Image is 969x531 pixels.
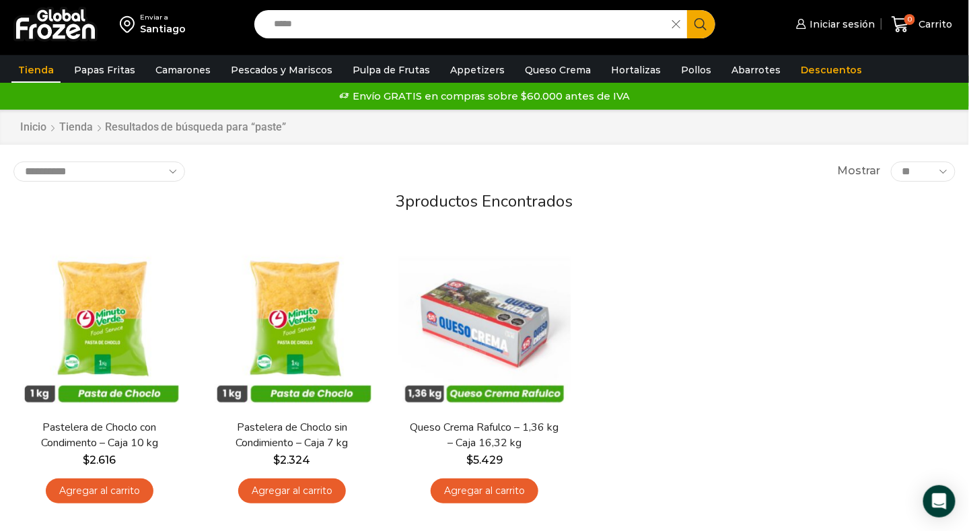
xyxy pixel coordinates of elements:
[806,17,875,31] span: Iniciar sesión
[725,57,787,83] a: Abarrotes
[406,190,573,212] span: productos encontrados
[274,454,281,466] span: $
[20,120,287,135] nav: Breadcrumb
[140,22,186,36] div: Santiago
[83,454,90,466] span: $
[59,120,94,135] a: Tienda
[466,454,503,466] bdi: 5.429
[149,57,217,83] a: Camarones
[22,420,177,451] a: Pastelera de Choclo con Condimento – Caja 10 kg
[46,479,153,503] a: Agregar al carrito: “Pastelera de Choclo con Condimento - Caja 10 kg”
[105,120,287,133] h1: Resultados de búsqueda para “paste”
[20,120,47,135] a: Inicio
[443,57,511,83] a: Appetizers
[923,485,956,518] div: Open Intercom Messenger
[83,454,116,466] bdi: 2.616
[120,13,140,36] img: address-field-icon.svg
[904,14,915,25] span: 0
[687,10,715,38] button: Search button
[466,454,473,466] span: $
[11,57,61,83] a: Tienda
[604,57,668,83] a: Hortalizas
[838,164,881,179] span: Mostrar
[274,454,311,466] bdi: 2.324
[431,479,538,503] a: Agregar al carrito: “Queso Crema Rafulco - 1,36 kg - Caja 16,32 kg”
[224,57,339,83] a: Pescados y Mariscos
[407,420,562,451] a: Queso Crema Rafulco – 1,36 kg – Caja 16,32 kg
[793,11,875,38] a: Iniciar sesión
[674,57,718,83] a: Pollos
[238,479,346,503] a: Agregar al carrito: “Pastelera de Choclo sin Condimiento - Caja 7 kg”
[915,17,952,31] span: Carrito
[518,57,598,83] a: Queso Crema
[396,190,406,212] span: 3
[140,13,186,22] div: Enviar a
[346,57,437,83] a: Pulpa de Frutas
[215,420,369,451] a: Pastelera de Choclo sin Condimiento – Caja 7 kg
[794,57,869,83] a: Descuentos
[13,162,185,182] select: Pedido de la tienda
[67,57,142,83] a: Papas Fritas
[888,9,956,40] a: 0 Carrito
